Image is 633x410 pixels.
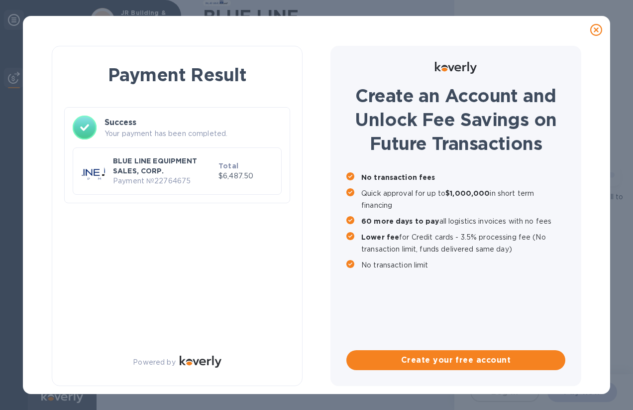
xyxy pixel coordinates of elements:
[361,231,565,255] p: for Credit cards - 3.5% processing fee (No transaction limit, funds delivered same day)
[361,233,399,241] b: Lower fee
[346,350,565,370] button: Create your free account
[361,187,565,211] p: Quick approval for up to in short term financing
[346,84,565,155] h1: Create an Account and Unlock Fee Savings on Future Transactions
[361,217,439,225] b: 60 more days to pay
[435,62,477,74] img: Logo
[68,62,286,87] h1: Payment Result
[218,171,273,181] p: $6,487.50
[361,259,565,271] p: No transaction limit
[218,162,238,170] b: Total
[445,189,490,197] b: $1,000,000
[180,356,221,368] img: Logo
[354,354,557,366] span: Create your free account
[133,357,175,368] p: Powered by
[105,117,282,129] h3: Success
[361,215,565,227] p: all logistics invoices with no fees
[105,129,282,139] p: Your payment has been completed.
[361,173,435,181] b: No transaction fees
[113,156,214,176] p: BLUE LINE EQUIPMENT SALES, CORP.
[113,176,214,186] p: Payment № 22764675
